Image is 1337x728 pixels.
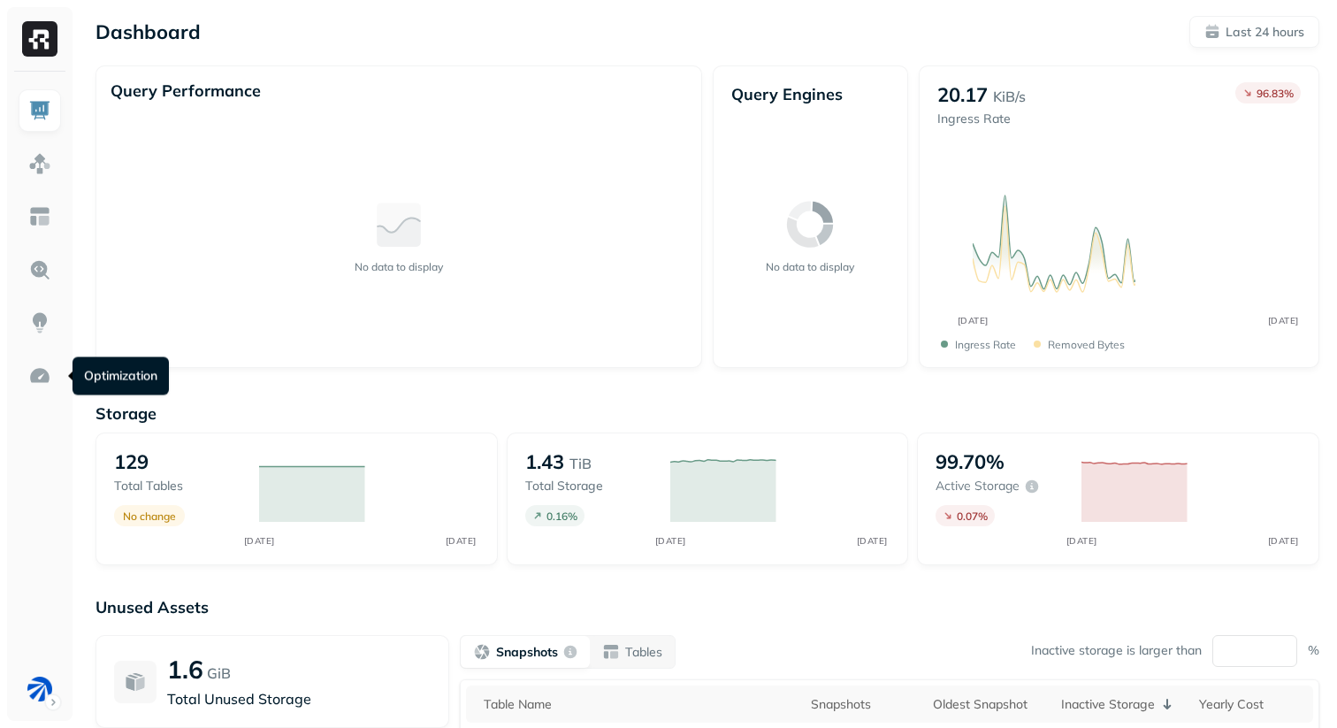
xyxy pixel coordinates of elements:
p: Total storage [525,478,653,494]
tspan: [DATE] [244,535,275,547]
div: Snapshots [811,696,915,713]
p: 1.43 [525,449,564,474]
img: Query Explorer [28,258,51,281]
p: 99.70% [936,449,1005,474]
p: 96.83 % [1257,87,1294,100]
p: Inactive Storage [1061,696,1155,713]
p: Tables [625,644,662,661]
p: 0.16 % [546,510,577,523]
tspan: [DATE] [655,535,686,547]
div: Optimization [73,357,169,395]
button: Last 24 hours [1189,16,1319,48]
p: 20.17 [937,82,988,107]
p: Query Performance [111,80,261,101]
img: Asset Explorer [28,205,51,228]
img: Optimization [28,364,51,387]
p: Dashboard [95,19,201,44]
p: Inactive storage is larger than [1031,642,1202,659]
p: Active storage [936,478,1020,494]
tspan: [DATE] [857,535,888,547]
p: 0.07 % [957,510,988,523]
tspan: [DATE] [446,535,477,547]
p: Unused Assets [95,597,1319,617]
p: GiB [207,663,231,684]
tspan: [DATE] [1267,315,1298,326]
div: Oldest Snapshot [933,696,1043,713]
p: Total tables [114,478,241,494]
p: Removed bytes [1048,338,1125,351]
tspan: [DATE] [1066,535,1096,547]
p: 1.6 [167,654,203,685]
p: Total Unused Storage [167,688,431,709]
img: Insights [28,311,51,334]
p: Snapshots [496,644,558,661]
p: TiB [569,453,592,474]
p: 129 [114,449,149,474]
img: Ryft [22,21,57,57]
img: Dashboard [28,99,51,122]
img: BAM [27,677,52,701]
p: Storage [95,403,1319,424]
p: Ingress Rate [955,338,1016,351]
p: Query Engines [731,84,890,104]
p: No data to display [766,260,854,273]
p: % [1308,642,1319,659]
p: Ingress Rate [937,111,1026,127]
div: Table Name [484,696,793,713]
img: Assets [28,152,51,175]
p: No change [123,510,176,523]
p: KiB/s [993,86,1026,107]
p: No data to display [355,260,443,273]
p: Last 24 hours [1226,24,1304,41]
tspan: [DATE] [957,315,988,326]
tspan: [DATE] [1267,535,1298,547]
div: Yearly Cost [1199,696,1304,713]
